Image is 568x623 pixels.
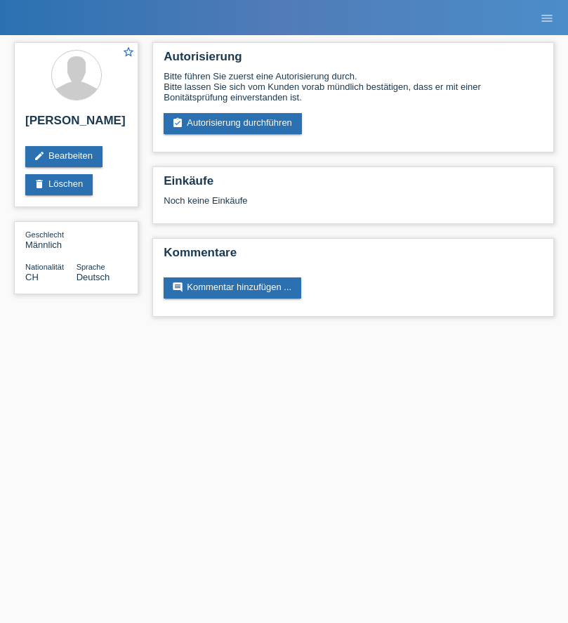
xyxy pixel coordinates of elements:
a: assignment_turned_inAutorisierung durchführen [164,113,302,134]
span: Nationalität [25,263,64,271]
h2: Einkäufe [164,174,543,195]
i: delete [34,178,45,190]
div: Noch keine Einkäufe [164,195,543,216]
span: Sprache [77,263,105,271]
i: menu [540,11,554,25]
h2: Autorisierung [164,50,543,71]
a: star_border [122,46,135,60]
h2: [PERSON_NAME] [25,114,127,135]
h2: Kommentare [164,246,543,267]
i: assignment_turned_in [172,117,183,129]
a: editBearbeiten [25,146,103,167]
span: Deutsch [77,272,110,282]
i: edit [34,150,45,162]
div: Bitte führen Sie zuerst eine Autorisierung durch. Bitte lassen Sie sich vom Kunden vorab mündlich... [164,71,543,103]
span: Schweiz [25,272,39,282]
i: star_border [122,46,135,58]
div: Männlich [25,229,77,250]
span: Geschlecht [25,230,64,239]
a: commentKommentar hinzufügen ... [164,277,301,299]
a: menu [533,13,561,22]
a: deleteLöschen [25,174,93,195]
i: comment [172,282,183,293]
